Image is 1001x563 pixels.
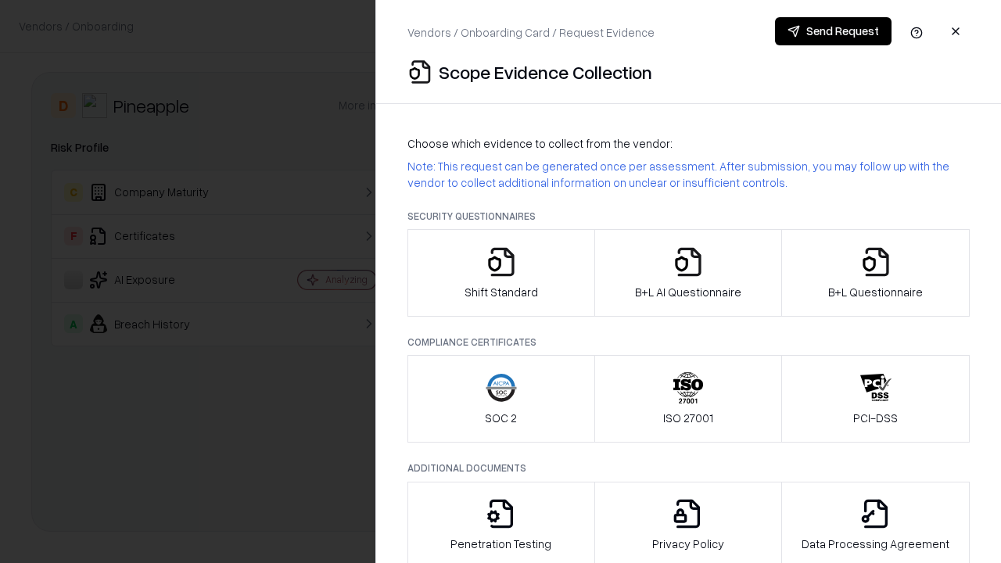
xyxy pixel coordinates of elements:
p: B+L AI Questionnaire [635,284,741,300]
p: ISO 27001 [663,410,713,426]
button: SOC 2 [407,355,595,443]
button: Send Request [775,17,892,45]
button: PCI-DSS [781,355,970,443]
p: SOC 2 [485,410,517,426]
p: Choose which evidence to collect from the vendor: [407,135,970,152]
p: Scope Evidence Collection [439,59,652,84]
p: Compliance Certificates [407,335,970,349]
button: ISO 27001 [594,355,783,443]
p: B+L Questionnaire [828,284,923,300]
p: Vendors / Onboarding Card / Request Evidence [407,24,655,41]
p: Note: This request can be generated once per assessment. After submission, you may follow up with... [407,158,970,191]
p: Privacy Policy [652,536,724,552]
p: Security Questionnaires [407,210,970,223]
button: Shift Standard [407,229,595,317]
button: B+L AI Questionnaire [594,229,783,317]
p: Additional Documents [407,461,970,475]
p: Shift Standard [465,284,538,300]
p: Data Processing Agreement [802,536,949,552]
p: Penetration Testing [450,536,551,552]
p: PCI-DSS [853,410,898,426]
button: B+L Questionnaire [781,229,970,317]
